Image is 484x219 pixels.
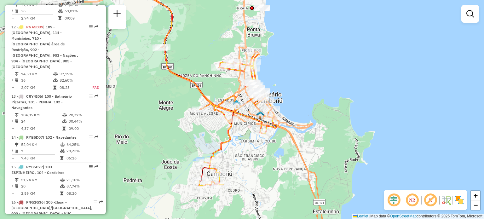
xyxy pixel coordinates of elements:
[233,100,241,108] img: 702 UDC Light Balneario
[11,190,14,197] td: =
[21,71,53,77] td: 74,50 KM
[11,77,14,84] td: /
[99,200,103,204] em: Rota exportada
[95,25,98,29] em: Rota exportada
[60,149,65,153] i: % de utilização da cubagem
[21,190,60,197] td: 2,59 KM
[58,16,61,20] i: Tempo total em rota
[26,164,43,169] span: RYB5C77
[11,135,77,140] span: 14 -
[66,141,98,148] td: 64,25%
[11,183,14,189] td: /
[454,195,464,205] img: Exibir/Ocultar setores
[15,9,19,13] i: Total de Atividades
[59,84,85,91] td: 08:23
[68,112,98,118] td: 28,37%
[26,135,43,140] span: RYB5D07
[59,77,85,84] td: 82,60%
[11,25,78,69] span: | 109 - [GEOGRAPHIC_DATA], 111 - Municípios, 710 - [GEOGRAPHIC_DATA] área de Restrição, 902 - [GE...
[256,111,264,119] img: 711 UDC Light WCL Camboriu
[59,71,85,77] td: 97,19%
[11,94,72,110] span: 13 -
[21,155,60,161] td: 7,43 KM
[68,125,98,132] td: 09:00
[21,118,62,124] td: 24
[43,135,77,140] span: | 102 - Navegantes
[21,8,58,14] td: 26
[66,155,98,161] td: 06:16
[95,135,98,139] em: Rota exportada
[111,8,124,22] a: Nova sessão e pesquisa
[64,8,95,14] td: 69,81%
[464,8,476,20] a: Exibir filtros
[441,195,451,205] img: Fluxo de ruas
[15,178,19,182] i: Distância Total
[89,94,93,98] em: Opções
[60,143,65,147] i: % de utilização do peso
[66,183,98,189] td: 87,74%
[254,5,270,11] div: Atividade não roteirizada - SEU JOSE CONVENIENCI
[53,86,56,89] i: Tempo total em rota
[66,177,98,183] td: 71,10%
[423,193,438,208] span: Exibir rótulo
[68,118,98,124] td: 30,44%
[21,141,60,148] td: 52,04 KM
[21,183,60,189] td: 20
[11,25,78,69] span: 12 -
[89,165,93,169] em: Opções
[369,214,370,218] span: |
[21,148,60,154] td: 7
[405,193,420,208] span: Ocultar NR
[233,100,241,108] img: UDC - Cross Balneário (Simulação)
[11,164,64,175] span: 15 -
[60,192,63,195] i: Tempo total em rota
[15,184,19,188] i: Total de Atividades
[21,84,53,91] td: 2,07 KM
[60,184,65,188] i: % de utilização da cubagem
[474,192,478,199] span: +
[21,77,53,84] td: 36
[26,94,42,99] span: CRY4I06
[66,148,98,154] td: 78,22%
[95,165,98,169] em: Rota exportada
[15,113,19,117] i: Distância Total
[58,9,63,13] i: % de utilização da cubagem
[353,214,368,218] a: Leaflet
[21,15,58,21] td: 2,74 KM
[15,72,19,76] i: Distância Total
[53,72,58,76] i: % de utilização do peso
[89,25,93,29] em: Opções
[66,190,98,197] td: 08:20
[15,119,19,123] i: Total de Atividades
[11,200,92,216] span: | 105 -Itajaí - [GEOGRAPHIC_DATA]/[GEOGRAPHIC_DATA], 900 - [GEOGRAPHIC_DATA] - VUC
[474,201,478,209] span: −
[386,193,401,208] span: Ocultar deslocamento
[390,214,417,218] a: OpenStreetMap
[11,15,14,21] td: =
[15,78,19,82] i: Total de Atividades
[11,155,14,161] td: =
[62,113,67,117] i: % de utilização do peso
[21,112,62,118] td: 104,85 KM
[60,178,65,182] i: % de utilização do peso
[471,200,480,210] a: Zoom out
[85,84,100,91] td: FAD
[21,177,60,183] td: 51,74 KM
[471,191,480,200] a: Zoom in
[53,78,58,82] i: % de utilização da cubagem
[26,25,43,29] span: RNA5D39
[26,200,43,205] span: FNG1G36
[11,164,64,175] span: | 103 - ESPINHEIRO, 104 - Cordeiros
[95,94,98,98] em: Rota exportada
[352,214,484,219] div: Map data © contributors,© 2025 TomTom, Microsoft
[62,119,67,123] i: % de utilização da cubagem
[62,127,66,130] i: Tempo total em rota
[11,94,72,110] span: | 100 - Balneário Piçarras, 101 - PENHA, 102 - Navegantes
[11,125,14,132] td: =
[11,148,14,154] td: /
[64,15,95,21] td: 09:09
[11,200,92,216] span: 16 -
[11,118,14,124] td: /
[94,200,97,204] em: Opções
[11,8,14,14] td: /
